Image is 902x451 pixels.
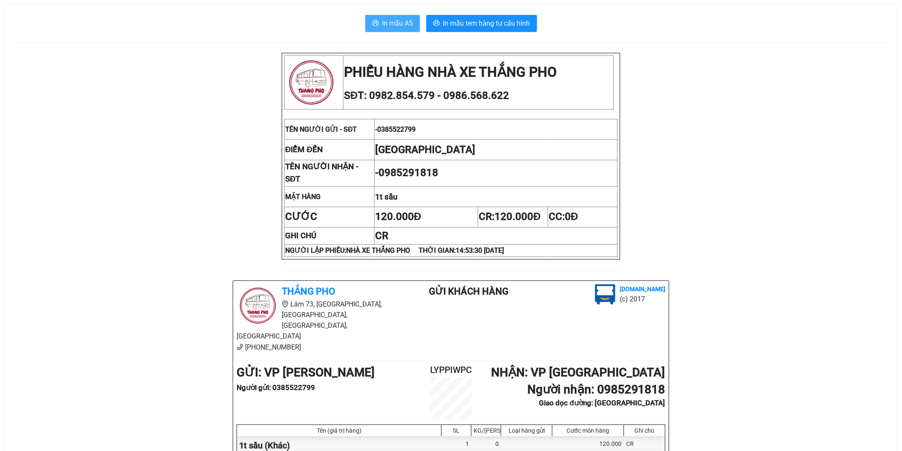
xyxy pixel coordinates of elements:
[346,246,504,254] span: NHÀ XE THẮNG PHO THỜI GIAN:
[375,125,416,133] span: -
[626,427,663,434] div: Ghi chú
[375,192,397,202] span: 1t sầu
[285,211,317,223] strong: CƯỚC
[479,211,541,223] span: CR:
[595,284,616,305] img: logo.jpg
[620,294,665,304] li: (c) 2017
[565,211,578,223] span: 0Đ
[433,20,440,28] span: printer
[539,399,665,407] b: Giao dọc đường: [GEOGRAPHIC_DATA]
[375,144,475,156] span: [GEOGRAPHIC_DATA]
[620,286,665,292] b: [DOMAIN_NAME]
[377,125,416,133] span: 0385522799
[285,125,357,133] span: TÊN NGƯỜI GỬI - SĐT
[426,15,537,32] button: printerIn mẫu tem hàng tự cấu hình
[415,363,487,377] h2: LYPPIWPC
[375,167,438,179] span: -
[239,427,439,434] div: Tên (giá trị hàng)
[382,18,413,29] span: In mẫu A5
[444,427,469,434] div: SL
[491,365,665,379] b: NHẬN : VP [GEOGRAPHIC_DATA]
[237,365,375,379] b: GỬI : VP [PERSON_NAME]
[282,301,289,307] span: environment
[443,18,530,29] span: In mẫu tem hàng tự cấu hình
[379,167,438,179] span: 0985291818
[237,284,279,327] img: logo.jpg
[285,162,358,184] strong: TÊN NGƯỜI NHẬN - SĐT
[456,246,504,254] span: 14:53:30 [DATE]
[375,211,421,223] span: 120.000Đ
[285,56,338,109] img: logo
[237,383,315,392] b: Người gửi : 0385522799
[372,20,379,28] span: printer
[285,231,316,240] strong: GHI CHÚ
[344,90,509,101] span: SĐT: 0982.854.579 - 0986.568.622
[285,193,321,201] strong: MẶT HÀNG
[555,427,622,434] div: Cước món hàng
[474,427,499,434] div: KG/[PERSON_NAME]
[344,64,557,80] strong: PHIẾU HÀNG NHÀ XE THẮNG PHO
[365,15,420,32] button: printerIn mẫu A5
[375,230,388,242] span: CR
[237,342,395,353] li: [PHONE_NUMBER]
[503,427,550,434] div: Loại hàng gửi
[282,286,335,297] b: Thắng Pho
[549,211,578,223] span: CC:
[237,299,395,342] li: Lâm 73, [GEOGRAPHIC_DATA], [GEOGRAPHIC_DATA], [GEOGRAPHIC_DATA], [GEOGRAPHIC_DATA]
[429,286,509,297] b: Gửi khách hàng
[285,246,504,254] strong: NGƯỜI LẬP PHIẾU:
[237,344,243,350] span: phone
[494,211,541,223] span: 120.000Đ
[527,382,665,396] b: Người nhận : 0985291818
[285,145,323,154] strong: ĐIỂM ĐẾN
